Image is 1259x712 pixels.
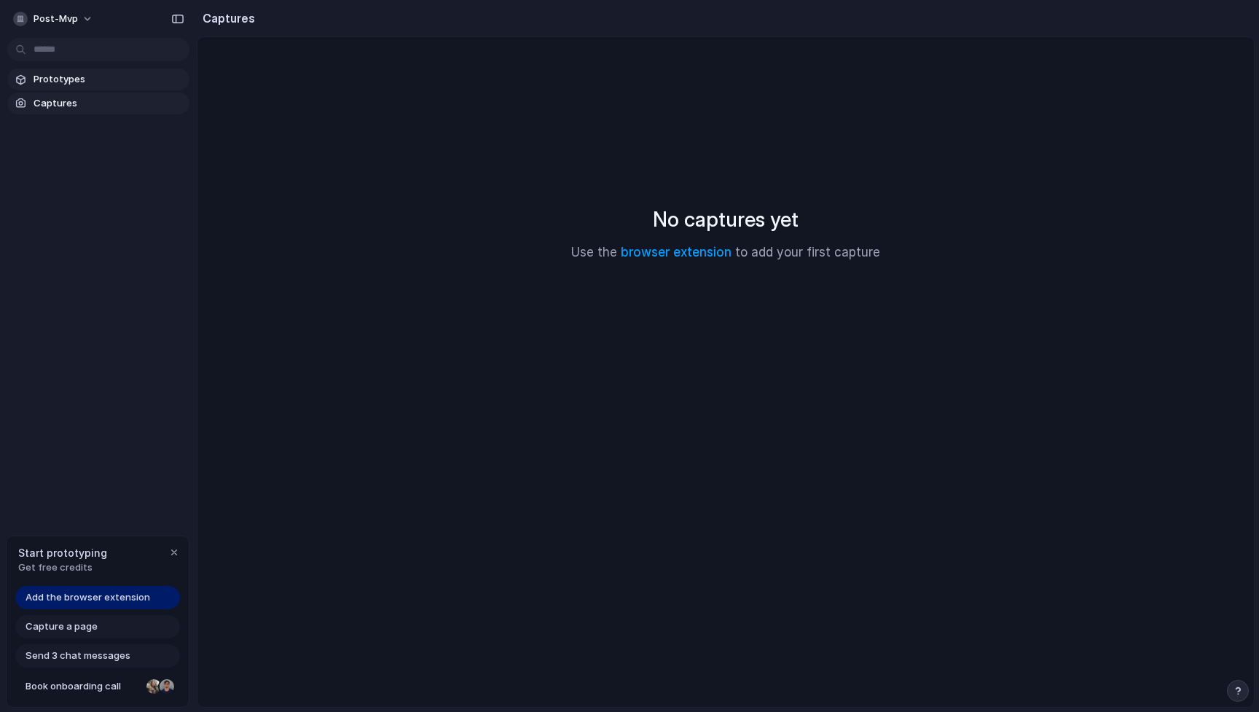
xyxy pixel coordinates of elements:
span: Prototypes [34,72,184,87]
span: Send 3 chat messages [26,649,130,663]
h2: Captures [197,9,255,27]
a: browser extension [621,245,732,259]
span: Captures [34,96,184,111]
button: post-mvp [7,7,101,31]
div: Nicole Kubica [145,678,162,695]
a: Prototypes [7,69,189,90]
span: Add the browser extension [26,590,150,605]
span: Start prototyping [18,545,107,560]
span: Capture a page [26,619,98,634]
div: Christian Iacullo [158,678,176,695]
span: Book onboarding call [26,679,141,694]
a: Add the browser extension [15,586,180,609]
h2: No captures yet [653,204,799,235]
a: Captures [7,93,189,114]
span: Get free credits [18,560,107,575]
p: Use the to add your first capture [571,243,880,262]
a: Book onboarding call [15,675,180,698]
span: post-mvp [34,12,78,26]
